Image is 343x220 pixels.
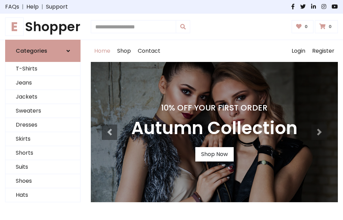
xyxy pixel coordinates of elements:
[5,17,24,36] span: E
[315,20,338,33] a: 0
[5,188,80,202] a: Hats
[131,103,297,113] h4: 10% Off Your First Order
[5,118,80,132] a: Dresses
[5,90,80,104] a: Jackets
[303,24,309,30] span: 0
[91,40,114,62] a: Home
[195,147,234,161] a: Shop Now
[131,118,297,139] h3: Autumn Collection
[327,24,333,30] span: 0
[288,40,309,62] a: Login
[5,62,80,76] a: T-Shirts
[292,20,314,33] a: 0
[5,146,80,160] a: Shorts
[5,174,80,188] a: Shoes
[5,160,80,174] a: Suits
[16,48,47,54] h6: Categories
[5,3,19,11] a: FAQs
[19,3,26,11] span: |
[134,40,164,62] a: Contact
[309,40,338,62] a: Register
[5,132,80,146] a: Skirts
[5,76,80,90] a: Jeans
[26,3,39,11] a: Help
[5,19,81,34] a: EShopper
[5,104,80,118] a: Sweaters
[114,40,134,62] a: Shop
[39,3,46,11] span: |
[46,3,68,11] a: Support
[5,40,81,62] a: Categories
[5,19,81,34] h1: Shopper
